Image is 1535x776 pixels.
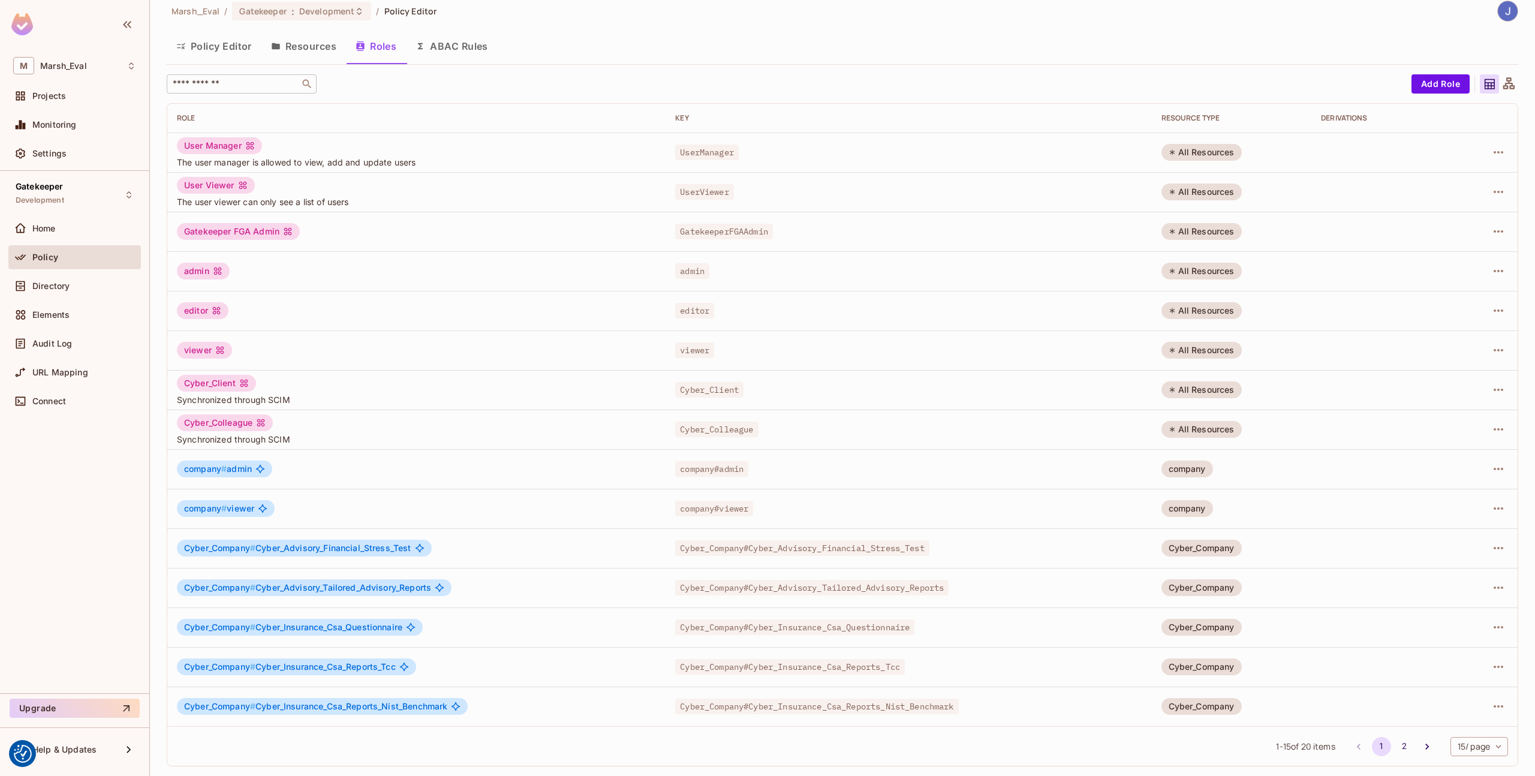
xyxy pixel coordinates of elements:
div: All Resources [1161,184,1242,200]
span: admin [675,263,709,279]
div: All Resources [1161,302,1242,319]
span: URL Mapping [32,368,88,377]
div: All Resources [1161,223,1242,240]
span: Settings [32,149,67,158]
span: Audit Log [32,339,72,348]
div: editor [177,302,228,319]
div: Cyber_Company [1161,619,1242,636]
span: Synchronized through SCIM [177,394,656,405]
span: # [250,661,255,672]
span: Cyber_Company#Cyber_Advisory_Financial_Stress_Test [675,540,929,556]
span: company#admin [675,461,748,477]
button: Policy Editor [167,31,261,61]
span: the active workspace [171,5,219,17]
div: admin [177,263,230,279]
span: : [291,7,295,16]
button: Roles [346,31,406,61]
span: Cyber_Company [184,582,255,592]
div: Cyber_Colleague [177,414,273,431]
img: SReyMgAAAABJRU5ErkJggg== [11,13,33,35]
span: Policy Editor [384,5,437,17]
span: Help & Updates [32,745,97,754]
span: # [221,464,227,474]
span: The user manager is allowed to view, add and update users [177,157,656,168]
div: Cyber_Client [177,375,256,392]
span: Elements [32,310,70,320]
span: Projects [32,91,66,101]
button: Consent Preferences [14,745,32,763]
span: Gatekeeper [16,182,64,191]
li: / [224,5,227,17]
span: Cyber_Company#Cyber_Insurance_Csa_Reports_Nist_Benchmark [675,699,958,714]
button: Go to next page [1417,737,1437,756]
nav: pagination navigation [1347,737,1438,756]
span: Cyber_Company [184,701,255,711]
button: Add Role [1411,74,1470,94]
div: company [1161,500,1213,517]
span: # [250,701,255,711]
button: Go to page 2 [1395,737,1414,756]
div: company [1161,461,1213,477]
span: company#viewer [675,501,753,516]
span: Connect [32,396,66,406]
span: Cyber_Company#Cyber_Insurance_Csa_Reports_Tcc [675,659,905,675]
span: Cyber_Company [184,543,255,553]
span: # [250,582,255,592]
div: Derivations [1321,113,1446,123]
span: Cyber_Advisory_Tailored_Advisory_Reports [184,583,431,592]
span: Policy [32,252,58,262]
span: Development [16,195,64,205]
div: All Resources [1161,421,1242,438]
span: Development [299,5,354,17]
div: Gatekeeper FGA Admin [177,223,300,240]
button: page 1 [1372,737,1391,756]
span: The user viewer can only see a list of users [177,196,656,207]
button: ABAC Rules [406,31,498,61]
li: / [376,5,379,17]
span: Cyber_Company [184,661,255,672]
button: Resources [261,31,346,61]
div: All Resources [1161,381,1242,398]
span: admin [184,464,252,474]
button: Upgrade [10,699,140,718]
div: User Viewer [177,177,255,194]
img: Jose Basanta [1498,1,1518,21]
span: Cyber_Colleague [675,422,758,437]
span: Workspace: Marsh_Eval [40,61,87,71]
span: Cyber_Insurance_Csa_Questionnaire [184,622,402,632]
span: company [184,464,227,474]
span: # [221,503,227,513]
span: Gatekeeper [239,5,286,17]
span: viewer [184,504,254,513]
span: UserManager [675,145,739,160]
span: editor [675,303,714,318]
img: Revisit consent button [14,745,32,763]
span: Synchronized through SCIM [177,434,656,445]
span: M [13,57,34,74]
span: # [250,543,255,553]
div: All Resources [1161,263,1242,279]
span: Directory [32,281,70,291]
span: Cyber_Insurance_Csa_Reports_Tcc [184,662,396,672]
span: 1 - 15 of 20 items [1276,740,1335,753]
span: company [184,503,227,513]
div: Cyber_Company [1161,698,1242,715]
div: RESOURCE TYPE [1161,113,1302,123]
span: Monitoring [32,120,77,130]
span: Cyber_Advisory_Financial_Stress_Test [184,543,411,553]
span: Cyber_Client [675,382,744,398]
div: 15 / page [1450,737,1508,756]
span: Home [32,224,56,233]
div: Cyber_Company [1161,658,1242,675]
span: Cyber_Company [184,622,255,632]
span: Cyber_Insurance_Csa_Reports_Nist_Benchmark [184,702,447,711]
div: All Resources [1161,342,1242,359]
div: Key [675,113,1142,123]
div: User Manager [177,137,262,154]
span: Cyber_Company#Cyber_Insurance_Csa_Questionnaire [675,619,914,635]
div: Role [177,113,656,123]
div: Cyber_Company [1161,540,1242,557]
span: viewer [675,342,714,358]
span: GatekeeperFGAAdmin [675,224,773,239]
div: Cyber_Company [1161,579,1242,596]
